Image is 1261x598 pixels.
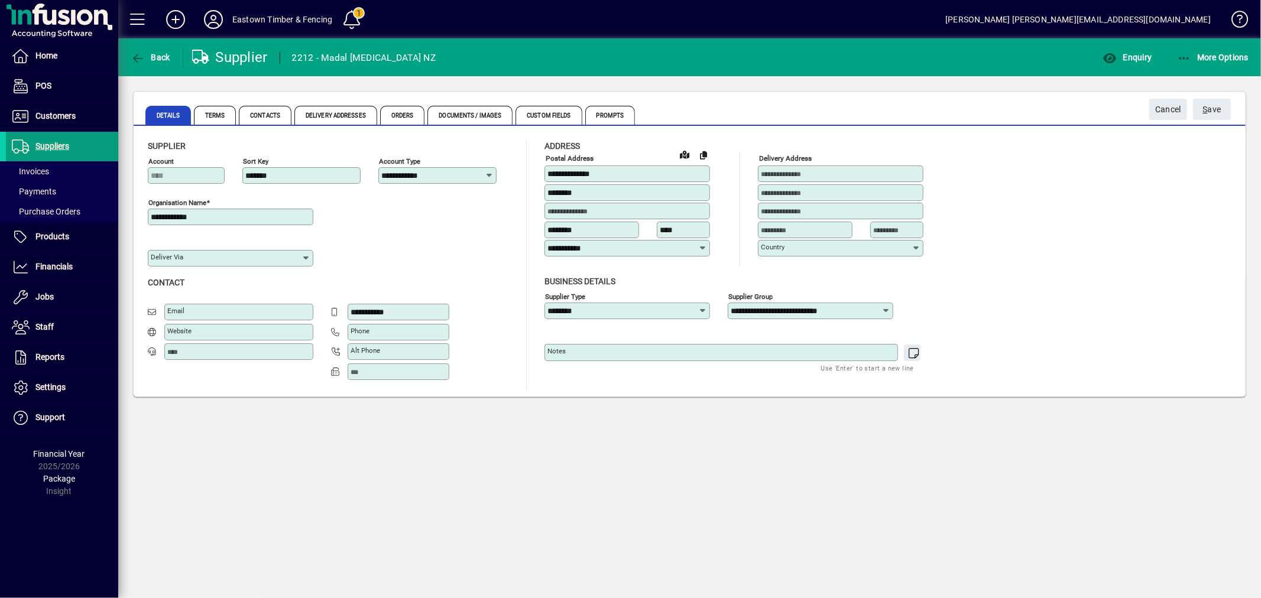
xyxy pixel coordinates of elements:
span: Contacts [239,106,291,125]
a: Payments [6,181,118,201]
span: Back [131,53,170,62]
span: Jobs [35,292,54,301]
mat-label: Deliver via [151,253,183,261]
mat-label: Supplier group [728,292,773,300]
mat-hint: Use 'Enter' to start a new line [821,361,914,375]
mat-label: Supplier type [545,292,585,300]
span: Reports [35,352,64,362]
span: Settings [35,382,66,392]
a: POS [6,71,118,101]
span: Package [43,474,75,483]
a: Products [6,222,118,252]
span: Terms [194,106,236,125]
a: Purchase Orders [6,201,118,222]
mat-label: Phone [351,327,369,335]
span: Cancel [1155,100,1181,119]
mat-label: Email [167,307,184,315]
span: More Options [1177,53,1249,62]
button: Save [1193,99,1231,120]
mat-label: Account Type [379,157,420,165]
span: Staff [35,322,54,331]
mat-label: Alt Phone [351,346,380,355]
button: Enquiry [1100,47,1155,68]
div: [PERSON_NAME] [PERSON_NAME][EMAIL_ADDRESS][DOMAIN_NAME] [945,10,1211,29]
a: Home [6,41,118,71]
mat-label: Website [167,327,192,335]
a: View on map [675,145,694,164]
span: POS [35,81,51,90]
span: Business details [544,277,615,286]
button: Copy to Delivery address [694,145,713,164]
span: Products [35,232,69,241]
span: Suppliers [35,141,69,151]
span: Contact [148,278,184,287]
mat-label: Organisation name [148,199,206,207]
a: Staff [6,313,118,342]
button: Add [157,9,195,30]
span: Support [35,412,65,422]
div: Eastown Timber & Fencing [232,10,332,29]
mat-label: Account [148,157,174,165]
mat-label: Country [761,243,785,251]
a: Knowledge Base [1223,2,1246,41]
mat-label: Notes [547,347,566,355]
button: More Options [1174,47,1252,68]
span: Address [544,141,580,151]
a: Jobs [6,282,118,312]
span: Payments [12,187,56,196]
a: Support [6,403,118,433]
div: 2212 - Madal [MEDICAL_DATA] NZ [292,48,436,67]
span: Orders [380,106,425,125]
span: Supplier [148,141,186,151]
span: Details [145,106,191,125]
span: Delivery Addresses [294,106,377,125]
mat-label: Sort key [243,157,268,165]
button: Cancel [1149,99,1187,120]
a: Invoices [6,161,118,181]
span: Prompts [585,106,636,125]
button: Back [128,47,173,68]
span: ave [1203,100,1221,119]
a: Financials [6,252,118,282]
button: Profile [195,9,232,30]
span: Custom Fields [516,106,582,125]
span: Financials [35,262,73,271]
a: Reports [6,343,118,372]
div: Supplier [192,48,268,67]
span: Enquiry [1103,53,1152,62]
span: Customers [35,111,76,121]
span: Documents / Images [427,106,513,125]
span: Financial Year [34,449,85,459]
app-page-header-button: Back [118,47,183,68]
span: S [1203,105,1208,114]
a: Customers [6,102,118,131]
a: Settings [6,373,118,402]
span: Invoices [12,167,49,176]
span: Home [35,51,57,60]
span: Purchase Orders [12,207,80,216]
